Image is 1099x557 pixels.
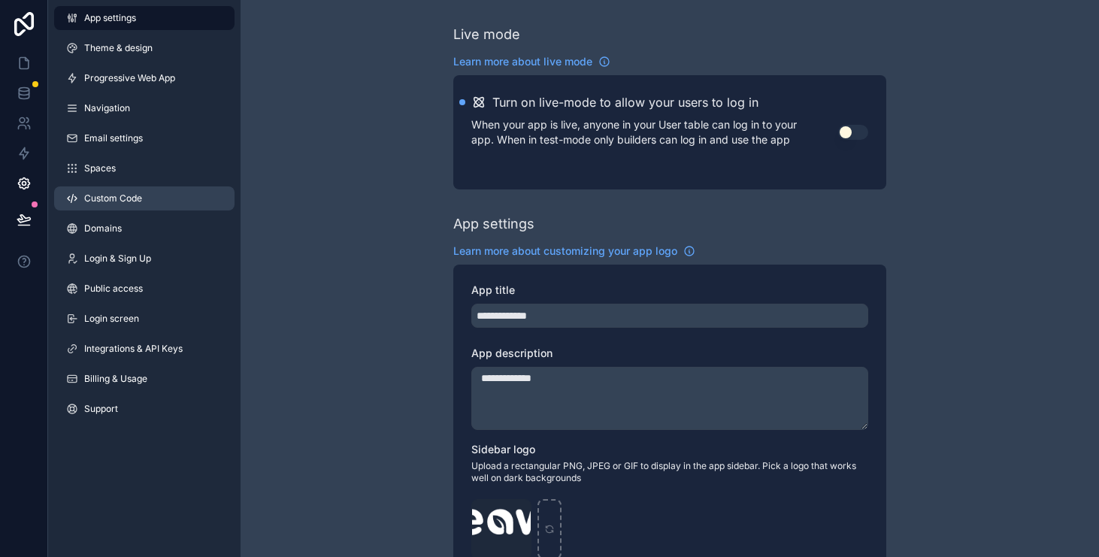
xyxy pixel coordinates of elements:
a: Support [54,397,235,421]
a: Login screen [54,307,235,331]
span: Upload a rectangular PNG, JPEG or GIF to display in the app sidebar. Pick a logo that works well ... [471,460,868,484]
span: Support [84,403,118,415]
span: Integrations & API Keys [84,343,183,355]
a: Learn more about customizing your app logo [453,244,695,259]
div: App settings [453,213,534,235]
span: Spaces [84,162,116,174]
a: Domains [54,216,235,241]
span: App description [471,347,553,359]
span: Learn more about customizing your app logo [453,244,677,259]
span: Domains [84,222,122,235]
span: Login & Sign Up [84,253,151,265]
span: Custom Code [84,192,142,204]
span: Progressive Web App [84,72,175,84]
span: Navigation [84,102,130,114]
a: Theme & design [54,36,235,60]
p: When your app is live, anyone in your User table can log in to your app. When in test-mode only b... [471,117,838,147]
span: Learn more about live mode [453,54,592,69]
span: App title [471,283,515,296]
a: App settings [54,6,235,30]
a: Public access [54,277,235,301]
a: Navigation [54,96,235,120]
div: Live mode [453,24,520,45]
span: Sidebar logo [471,443,535,456]
h2: Turn on live-mode to allow your users to log in [492,93,758,111]
span: Theme & design [84,42,153,54]
span: Billing & Usage [84,373,147,385]
span: App settings [84,12,136,24]
a: Login & Sign Up [54,247,235,271]
a: Billing & Usage [54,367,235,391]
span: Login screen [84,313,139,325]
a: Learn more about live mode [453,54,610,69]
a: Progressive Web App [54,66,235,90]
a: Spaces [54,156,235,180]
a: Integrations & API Keys [54,337,235,361]
a: Custom Code [54,186,235,210]
span: Public access [84,283,143,295]
a: Email settings [54,126,235,150]
span: Email settings [84,132,143,144]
